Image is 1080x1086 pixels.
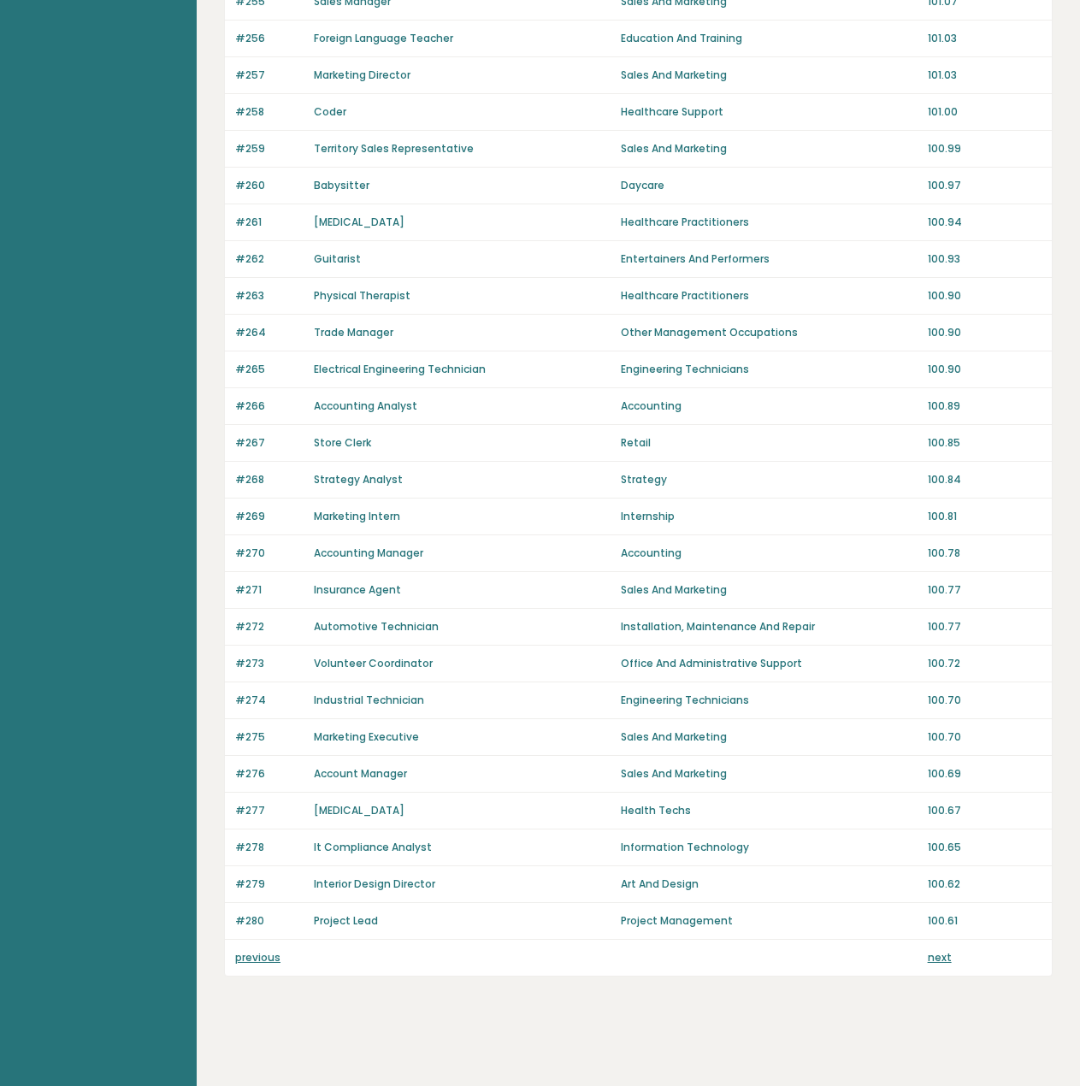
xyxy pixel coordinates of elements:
p: #278 [235,840,304,855]
p: Sales And Marketing [621,141,918,156]
p: 100.61 [928,913,1042,929]
p: Healthcare Support [621,104,918,120]
p: #257 [235,68,304,83]
p: 100.72 [928,656,1042,671]
p: #275 [235,729,304,745]
p: Entertainers And Performers [621,251,918,267]
a: [MEDICAL_DATA] [314,215,404,229]
p: #256 [235,31,304,46]
p: Engineering Technicians [621,693,918,708]
p: #266 [235,398,304,414]
p: 100.81 [928,509,1042,524]
p: 100.62 [928,876,1042,892]
p: 100.89 [928,398,1042,414]
a: Marketing Executive [314,729,419,744]
p: #272 [235,619,304,634]
p: Strategy [621,472,918,487]
p: Healthcare Practitioners [621,288,918,304]
p: #262 [235,251,304,267]
p: Sales And Marketing [621,729,918,745]
a: Accounting Analyst [314,398,417,413]
p: 100.94 [928,215,1042,230]
p: 100.69 [928,766,1042,782]
p: Health Techs [621,803,918,818]
p: 101.03 [928,68,1042,83]
p: #273 [235,656,304,671]
a: Marketing Intern [314,509,400,523]
p: 100.85 [928,435,1042,451]
p: 100.65 [928,840,1042,855]
a: previous [235,950,280,965]
p: 100.97 [928,178,1042,193]
p: #263 [235,288,304,304]
p: #258 [235,104,304,120]
a: Coder [314,104,346,119]
p: #267 [235,435,304,451]
p: Office And Administrative Support [621,656,918,671]
p: 100.78 [928,546,1042,561]
a: Accounting Manager [314,546,423,560]
p: #280 [235,913,304,929]
p: #268 [235,472,304,487]
p: #269 [235,509,304,524]
p: #279 [235,876,304,892]
p: #265 [235,362,304,377]
p: Daycare [621,178,918,193]
p: Art And Design [621,876,918,892]
p: Sales And Marketing [621,68,918,83]
p: Sales And Marketing [621,582,918,598]
p: Engineering Technicians [621,362,918,377]
p: Accounting [621,398,918,414]
p: 100.90 [928,288,1042,304]
p: #276 [235,766,304,782]
a: next [928,950,952,965]
a: Foreign Language Teacher [314,31,453,45]
p: Information Technology [621,840,918,855]
p: Internship [621,509,918,524]
a: Babysitter [314,178,369,192]
p: 100.70 [928,729,1042,745]
a: Interior Design Director [314,876,435,891]
p: 100.70 [928,693,1042,708]
p: #277 [235,803,304,818]
a: Territory Sales Representative [314,141,474,156]
p: 100.77 [928,582,1042,598]
p: 100.99 [928,141,1042,156]
a: Volunteer Coordinator [314,656,433,670]
p: Installation, Maintenance And Repair [621,619,918,634]
p: 101.00 [928,104,1042,120]
a: Project Lead [314,913,378,928]
p: Accounting [621,546,918,561]
a: Industrial Technician [314,693,424,707]
p: 101.03 [928,31,1042,46]
p: 100.93 [928,251,1042,267]
p: Education And Training [621,31,918,46]
p: #264 [235,325,304,340]
p: Retail [621,435,918,451]
a: Electrical Engineering Technician [314,362,486,376]
p: 100.90 [928,325,1042,340]
p: Project Management [621,913,918,929]
a: Account Manager [314,766,407,781]
p: 100.67 [928,803,1042,818]
a: Guitarist [314,251,361,266]
p: Other Management Occupations [621,325,918,340]
a: Strategy Analyst [314,472,403,487]
a: Insurance Agent [314,582,401,597]
p: #274 [235,693,304,708]
a: It Compliance Analyst [314,840,432,854]
p: #259 [235,141,304,156]
a: Trade Manager [314,325,393,339]
p: 100.90 [928,362,1042,377]
a: Store Clerk [314,435,371,450]
p: #270 [235,546,304,561]
p: #271 [235,582,304,598]
p: #260 [235,178,304,193]
p: Healthcare Practitioners [621,215,918,230]
a: Automotive Technician [314,619,439,634]
p: Sales And Marketing [621,766,918,782]
a: [MEDICAL_DATA] [314,803,404,817]
p: #261 [235,215,304,230]
p: 100.77 [928,619,1042,634]
a: Marketing Director [314,68,410,82]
